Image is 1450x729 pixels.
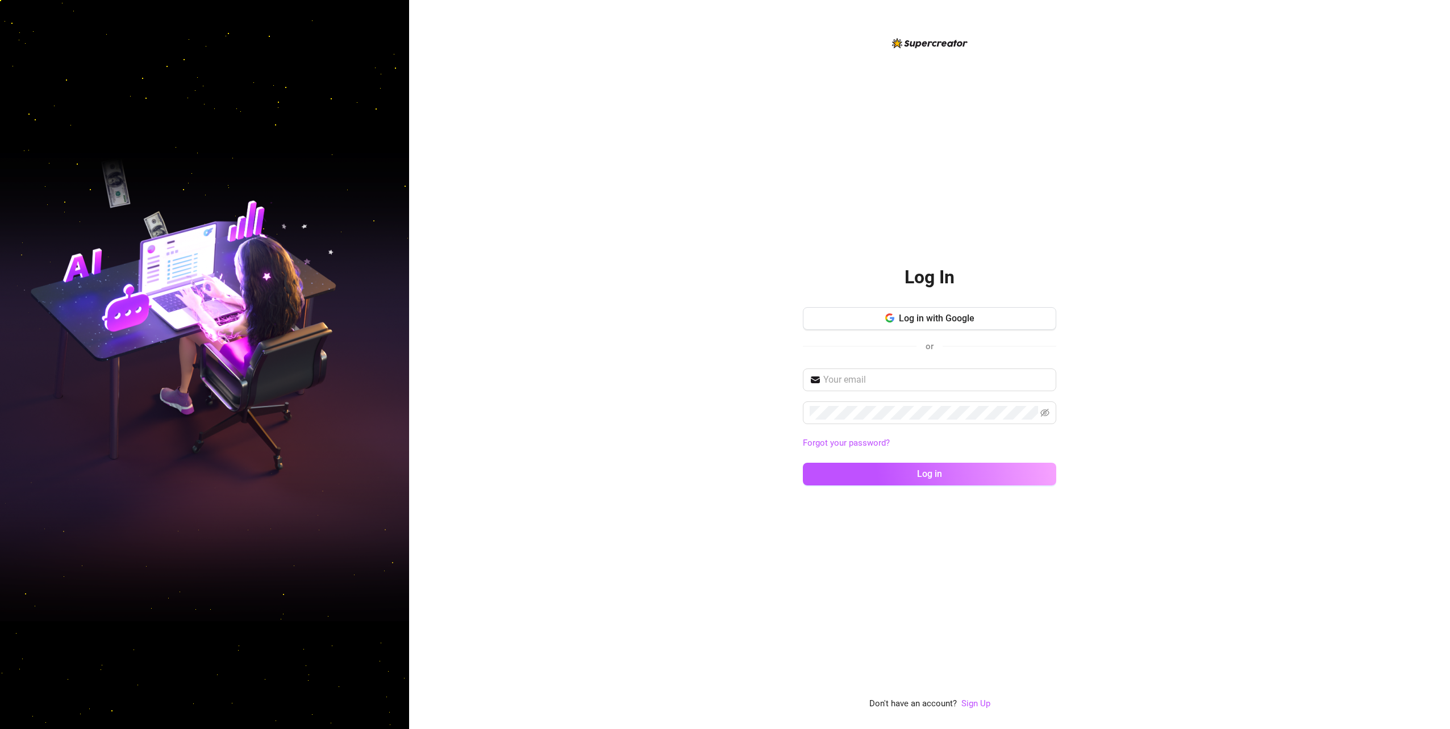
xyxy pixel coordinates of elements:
span: eye-invisible [1040,408,1049,417]
button: Log in with Google [803,307,1056,330]
span: Don't have an account? [869,697,957,711]
span: Log in [917,468,942,479]
span: or [926,341,934,351]
span: Log in with Google [899,313,974,324]
button: Log in [803,463,1056,485]
input: Your email [823,373,1049,387]
a: Forgot your password? [803,437,1056,450]
h2: Log In [905,266,955,289]
a: Sign Up [961,697,990,711]
a: Forgot your password? [803,438,890,448]
a: Sign Up [961,698,990,709]
img: logo-BBDzfeDw.svg [892,38,968,48]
